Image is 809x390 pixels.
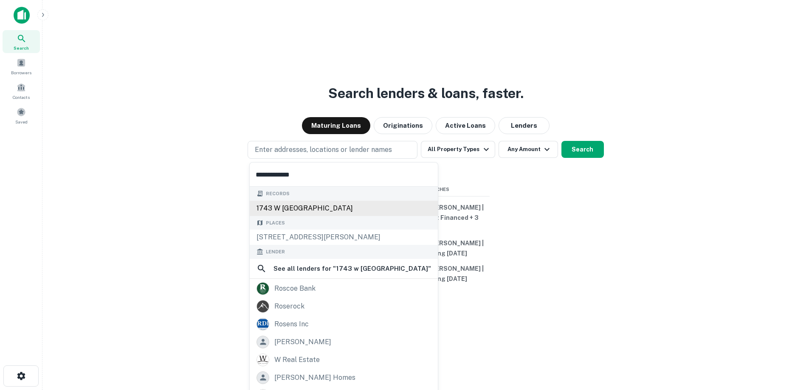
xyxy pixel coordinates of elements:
a: Contacts [3,79,40,102]
div: roscoe bank [274,282,316,295]
a: rosens inc [250,315,438,333]
a: roscoe bank [250,280,438,297]
img: picture [257,354,269,366]
span: Contacts [13,94,30,101]
iframe: Chat Widget [767,322,809,363]
div: roserock [274,300,304,313]
span: Borrowers [11,69,31,76]
button: Lenders [499,117,550,134]
p: Enter addresses, locations or lender names [255,145,392,155]
a: Saved [3,104,40,127]
a: Borrowers [3,55,40,78]
div: [PERSON_NAME] homes [274,371,355,384]
img: picture [257,300,269,312]
span: Places [266,219,285,227]
div: [STREET_ADDRESS][PERSON_NAME] [250,230,438,245]
a: roserock [250,297,438,315]
div: rosens inc [274,318,309,331]
button: All Property Types [421,141,495,158]
div: w real estate [274,354,320,366]
a: [PERSON_NAME] [250,333,438,351]
div: [PERSON_NAME] [274,336,331,348]
h6: See all lenders for " 1743 w [GEOGRAPHIC_DATA] " [273,264,431,274]
h3: Search lenders & loans, faster. [328,83,524,104]
a: [PERSON_NAME] homes [250,369,438,387]
button: Enter addresses, locations or lender names [248,141,417,159]
div: 1743 w [GEOGRAPHIC_DATA] [250,201,438,216]
img: picture [257,283,269,295]
button: Search [561,141,604,158]
button: Maturing Loans [302,117,370,134]
button: Originations [374,117,432,134]
span: Search [14,45,29,51]
img: picture [257,318,269,330]
a: w real estate [250,351,438,369]
span: Records [266,190,290,197]
a: Search [3,30,40,53]
span: Saved [15,118,28,125]
button: Any Amount [499,141,558,158]
img: capitalize-icon.png [14,7,30,24]
span: Lender [266,248,285,255]
button: Active Loans [436,117,495,134]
